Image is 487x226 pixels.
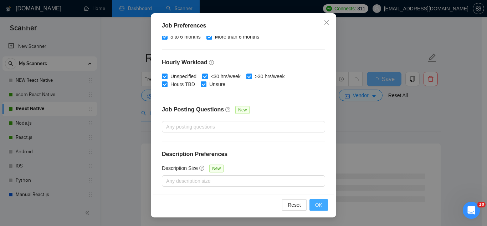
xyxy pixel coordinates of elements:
[162,105,224,114] h4: Job Posting Questions
[162,150,325,159] h4: Description Preferences
[162,58,325,67] h4: Hourly Workload
[309,199,328,211] button: OK
[315,201,322,209] span: OK
[225,107,231,112] span: question-circle
[208,72,243,80] span: <30 hrs/week
[168,80,198,88] span: Hours TBD
[477,202,486,207] span: 10
[463,202,480,219] iframe: Intercom live chat
[199,165,205,171] span: question-circle
[317,13,336,32] button: Close
[252,72,288,80] span: >30 hrs/week
[162,164,198,172] h5: Description Size
[168,72,199,80] span: Unspecified
[209,60,215,65] span: question-circle
[168,33,204,41] span: 3 to 6 months
[235,106,250,114] span: New
[288,201,301,209] span: Reset
[206,80,228,88] span: Unsure
[212,33,262,41] span: More than 6 months
[282,199,307,211] button: Reset
[324,20,329,25] span: close
[209,165,224,172] span: New
[162,21,325,30] div: Job Preferences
